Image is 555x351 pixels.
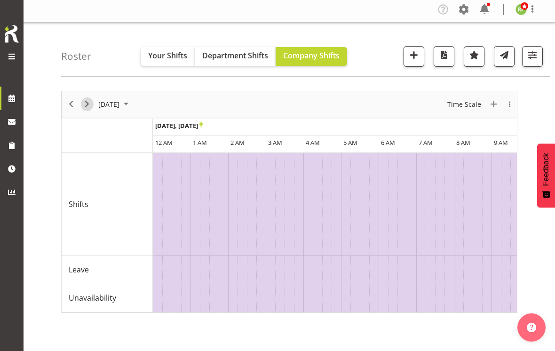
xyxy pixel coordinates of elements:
span: Company Shifts [283,50,340,61]
span: 2 AM [230,138,245,147]
span: Time Scale [446,98,482,110]
h4: Roster [61,51,91,62]
td: Unavailability resource [62,284,153,312]
button: Your Shifts [141,47,195,66]
button: Add a new shift [404,46,424,67]
img: help-xxl-2.png [527,323,536,332]
button: Filter Shifts [522,46,543,67]
span: 4 AM [306,138,320,147]
span: Leave [69,264,89,275]
span: 5 AM [343,138,357,147]
span: 7 AM [419,138,433,147]
span: Feedback [542,153,550,186]
img: richard-freeman9074.jpg [515,4,527,15]
button: October 2025 [97,98,133,110]
span: 8 AM [456,138,470,147]
span: [DATE] [97,98,120,110]
span: Unavailability [69,292,116,303]
td: Shifts resource [62,153,153,256]
span: Your Shifts [148,50,187,61]
img: Rosterit icon logo [2,24,21,44]
span: Department Shifts [202,50,268,61]
div: overflow [502,91,517,118]
span: Shifts [69,199,88,210]
div: October 2025 [95,91,134,118]
span: 9 AM [494,138,508,147]
span: [DATE], [DATE] [155,121,203,130]
td: Leave resource [62,256,153,284]
button: New Event [488,98,500,110]
button: Feedback - Show survey [537,144,555,207]
button: Send a list of all shifts for the selected filtered period to all rostered employees. [494,46,515,67]
span: 12 AM [155,138,173,147]
span: 3 AM [268,138,282,147]
div: previous period [63,91,79,118]
div: next period [79,91,95,118]
button: Previous [65,98,78,110]
button: Highlight an important date within the roster. [464,46,484,67]
button: Company Shifts [276,47,347,66]
span: 6 AM [381,138,395,147]
button: Department Shifts [195,47,276,66]
div: Timeline Week of October 28, 2025 [61,91,517,313]
button: Download a PDF of the roster according to the set date range. [434,46,454,67]
span: 1 AM [193,138,207,147]
button: Next [81,97,94,111]
button: Time Scale [446,98,483,110]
